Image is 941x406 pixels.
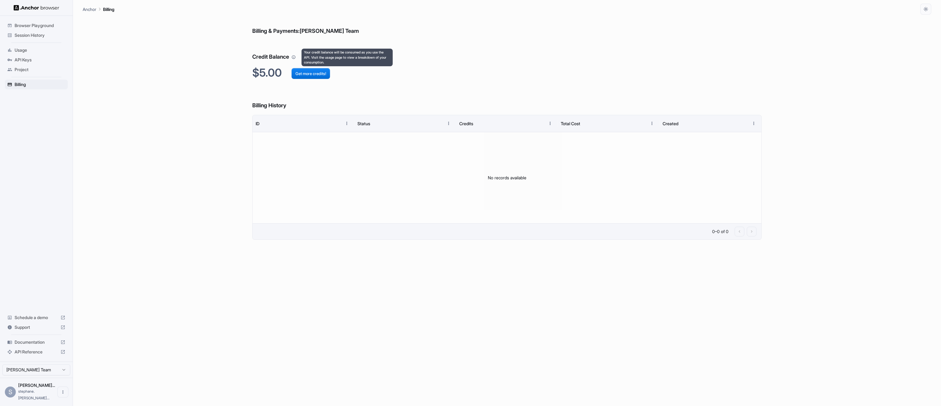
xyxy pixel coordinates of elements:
[291,68,330,79] button: Get more credits!
[15,57,65,63] span: API Keys
[291,55,296,59] svg: Your credit balance will be consumed as you use the API. Visit the usage page to view a breakdown...
[5,65,68,74] div: Project
[561,121,580,126] div: Total Cost
[5,387,16,397] div: S
[15,47,65,53] span: Usage
[15,22,65,29] span: Browser Playground
[103,6,114,12] p: Billing
[5,322,68,332] div: Support
[5,30,68,40] div: Session History
[5,21,68,30] div: Browser Playground
[15,67,65,73] span: Project
[18,383,55,388] span: Stéphane Sulikowski
[663,121,678,126] div: Created
[5,55,68,65] div: API Keys
[252,66,761,79] h2: $5.00
[57,387,68,397] button: Open menu
[737,118,748,129] button: Sort
[5,337,68,347] div: Documentation
[341,118,352,129] button: Menu
[5,347,68,357] div: API Reference
[83,6,96,12] p: Anchor
[545,118,556,129] button: Menu
[83,6,114,12] nav: breadcrumb
[252,15,761,36] h6: Billing & Payments: [PERSON_NAME] Team
[15,324,58,330] span: Support
[302,49,393,66] div: Your credit balance will be consumed as you use the API. Visit the usage page to view a breakdown...
[459,121,473,126] div: Credits
[534,118,545,129] button: Sort
[15,315,58,321] span: Schedule a demo
[330,118,341,129] button: Sort
[636,118,646,129] button: Sort
[14,5,59,11] img: Anchor Logo
[252,40,761,61] h6: Credit Balance
[15,32,65,38] span: Session History
[5,313,68,322] div: Schedule a demo
[646,118,657,129] button: Menu
[357,121,370,126] div: Status
[748,118,759,129] button: Menu
[253,132,761,223] div: No records available
[5,45,68,55] div: Usage
[18,389,50,400] span: stephane.sulikowski@rector.fr
[432,118,443,129] button: Sort
[252,89,761,110] h6: Billing History
[15,349,58,355] span: API Reference
[443,118,454,129] button: Menu
[15,81,65,88] span: Billing
[15,339,58,345] span: Documentation
[712,229,729,235] p: 0–0 of 0
[5,80,68,89] div: Billing
[256,121,260,126] div: ID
